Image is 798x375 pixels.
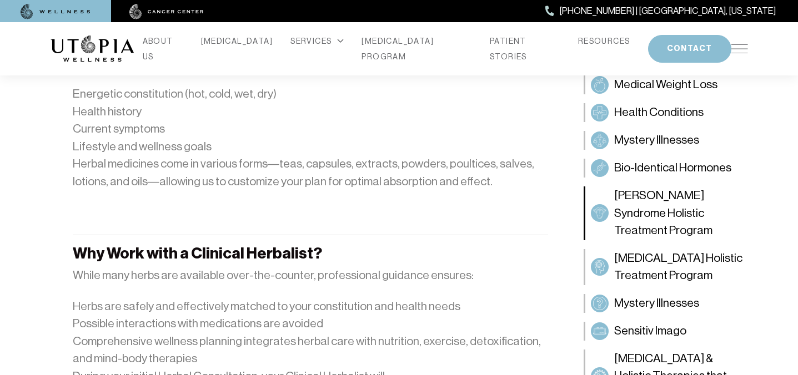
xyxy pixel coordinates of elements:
[143,33,183,64] a: ABOUT US
[614,77,717,94] span: Medical Weight Loss
[73,155,548,190] p: Herbal medicines come in various forms—teas, capsules, extracts, powders, poultices, salves, loti...
[593,161,606,175] img: Bio-Identical Hormones
[614,250,742,285] span: [MEDICAL_DATA] Holistic Treatment Program
[584,103,748,122] a: Health ConditionsHealth Conditions
[129,4,204,19] img: cancer center
[578,33,630,49] a: RESOURCES
[73,298,548,316] li: Herbs are safely and effectively matched to your constitution and health needs
[584,249,748,285] a: Dementia Holistic Treatment Program[MEDICAL_DATA] Holistic Treatment Program
[614,295,699,312] span: Mystery Illnesses
[593,325,606,338] img: Sensitiv Imago
[593,134,606,147] img: Mystery Illnesses
[545,4,776,18] a: [PHONE_NUMBER] | [GEOGRAPHIC_DATA], [US_STATE]
[73,103,548,121] li: Health history
[73,333,548,368] li: Comprehensive wellness planning integrates herbal care with nutrition, exercise, detoxification, ...
[73,85,548,103] li: Energetic constitution (hot, cold, wet, dry)
[593,106,606,119] img: Health Conditions
[614,322,686,340] span: Sensitiv Imago
[290,33,344,49] div: SERVICES
[593,207,606,220] img: Sjögren’s Syndrome Holistic Treatment Program
[593,260,606,273] img: Dementia Holistic Treatment Program
[560,4,776,18] span: [PHONE_NUMBER] | [GEOGRAPHIC_DATA], [US_STATE]
[614,160,731,178] span: Bio-Identical Hormones
[584,322,748,341] a: Sensitiv ImagoSensitiv Imago
[201,33,273,49] a: [MEDICAL_DATA]
[584,186,748,240] a: Sjögren’s Syndrome Holistic Treatment Program[PERSON_NAME] Syndrome Holistic Treatment Program
[731,44,748,53] img: icon-hamburger
[73,267,548,285] p: While many herbs are available over-the-counter, professional guidance ensures:
[21,4,91,19] img: wellness
[73,120,548,138] li: Current symptoms
[584,159,748,178] a: Bio-Identical HormonesBio-Identical Hormones
[584,75,748,94] a: Medical Weight LossMedical Weight Loss
[51,36,134,62] img: logo
[648,35,731,63] button: CONTACT
[614,187,742,240] span: [PERSON_NAME] Syndrome Holistic Treatment Program
[614,132,699,150] span: Mystery Illnesses
[73,138,548,156] li: Lifestyle and wellness goals
[593,78,606,92] img: Medical Weight Loss
[490,33,560,64] a: PATIENT STORIES
[593,297,606,310] img: Mystery Illnesses
[73,244,322,262] strong: Why Work with a Clinical Herbalist?
[584,131,748,150] a: Mystery IllnessesMystery Illnesses
[614,104,704,122] span: Health Conditions
[584,294,748,313] a: Mystery IllnessesMystery Illnesses
[362,33,472,64] a: [MEDICAL_DATA] PROGRAM
[73,315,548,333] li: Possible interactions with medications are avoided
